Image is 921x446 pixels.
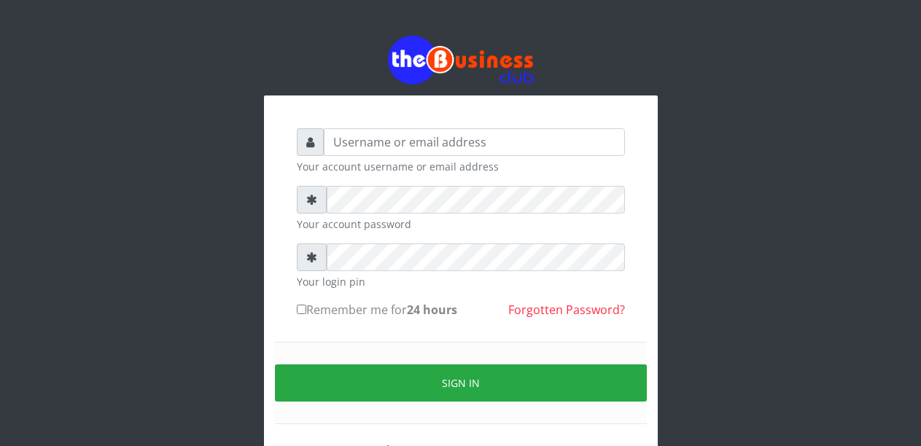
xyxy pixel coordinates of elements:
[407,302,457,318] b: 24 hours
[275,364,647,402] button: Sign in
[297,301,457,318] label: Remember me for
[297,216,625,232] small: Your account password
[297,274,625,289] small: Your login pin
[508,302,625,318] a: Forgotten Password?
[324,128,625,156] input: Username or email address
[297,305,306,314] input: Remember me for24 hours
[297,159,625,174] small: Your account username or email address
